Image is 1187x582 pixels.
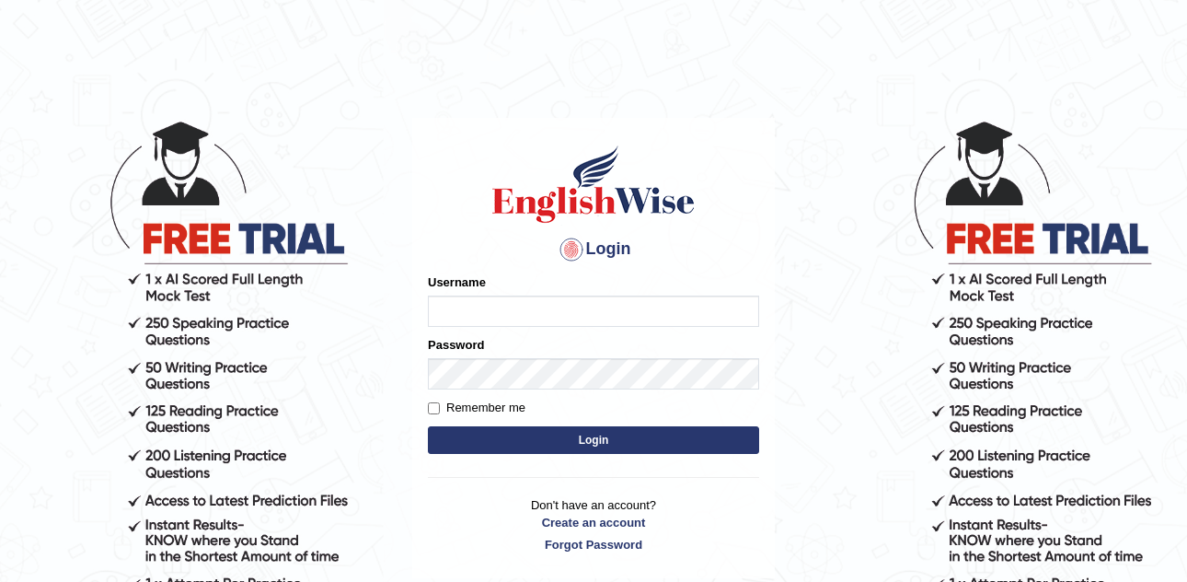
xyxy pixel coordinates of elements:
h4: Login [428,235,759,264]
img: Logo of English Wise sign in for intelligent practice with AI [489,143,698,226]
label: Remember me [428,399,525,417]
input: Remember me [428,402,440,414]
label: Password [428,336,484,354]
label: Username [428,274,486,291]
a: Forgot Password [428,536,759,553]
a: Create an account [428,514,759,531]
button: Login [428,426,759,454]
p: Don't have an account? [428,496,759,553]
